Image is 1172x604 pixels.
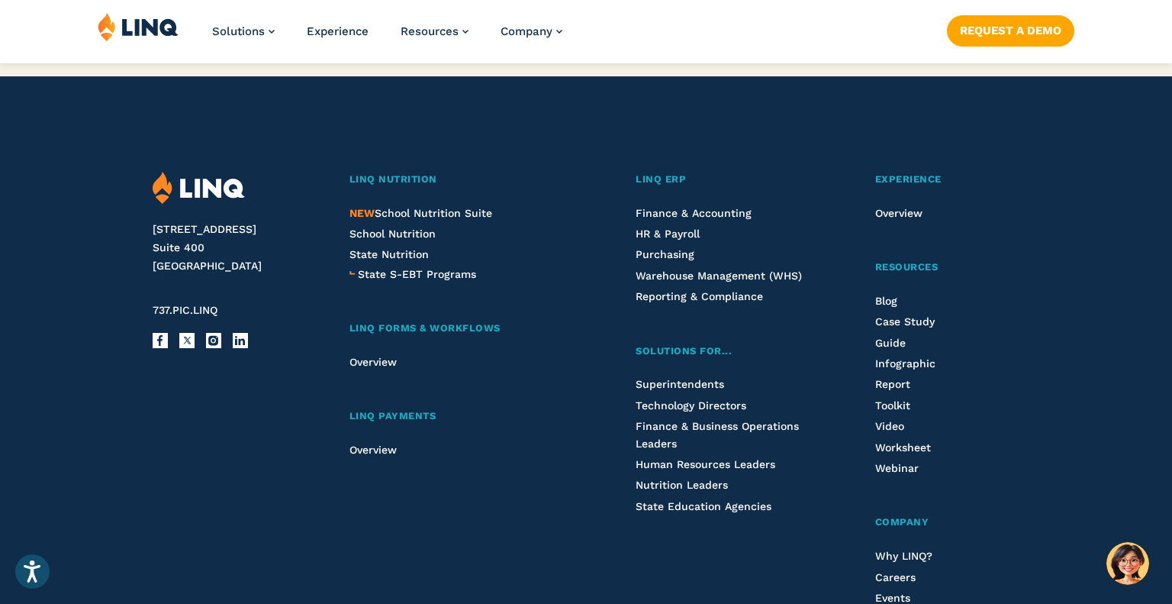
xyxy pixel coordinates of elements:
a: Instagram [206,333,221,348]
a: Superintendents [636,378,724,390]
address: [STREET_ADDRESS] Suite 400 [GEOGRAPHIC_DATA] [153,221,320,275]
a: LINQ ERP [636,172,810,188]
span: LINQ ERP [636,173,686,185]
a: Worksheet [875,441,931,454]
a: Nutrition Leaders [636,479,728,491]
a: Careers [875,571,916,583]
span: Resources [875,261,939,273]
a: Finance & Accounting [636,207,752,219]
a: Webinar [875,462,919,474]
span: LINQ Nutrition [349,173,437,185]
a: State Nutrition [349,248,429,260]
a: Technology Directors [636,399,746,412]
a: Company [501,24,562,38]
a: Why LINQ? [875,550,932,562]
a: Guide [875,337,906,349]
a: Reporting & Compliance [636,290,763,302]
a: Warehouse Management (WHS) [636,270,802,282]
a: X [179,333,195,348]
a: Purchasing [636,248,694,260]
a: Solutions [212,24,275,38]
a: Video [875,420,904,432]
nav: Button Navigation [947,12,1074,46]
a: Finance & Business Operations Leaders [636,420,799,449]
img: LINQ | K‑12 Software [153,172,245,205]
a: Facebook [153,333,168,348]
a: Events [875,592,910,604]
span: Company [875,516,929,528]
span: LINQ Forms & Workflows [349,322,501,334]
a: Resources [875,260,1020,276]
a: LINQ Nutrition [349,172,572,188]
button: Hello, have a question? Let’s chat. [1106,542,1149,585]
a: State Education Agencies [636,500,771,512]
span: School Nutrition Suite [349,207,492,219]
a: Toolkit [875,399,910,412]
span: Experience [875,173,942,185]
a: NEWSchool Nutrition Suite [349,207,492,219]
a: Experience [875,172,1020,188]
a: Infographic [875,357,935,370]
img: LINQ | K‑12 Software [98,12,179,41]
a: LINQ Forms & Workflows [349,321,572,337]
a: Overview [875,207,922,219]
a: Request a Demo [947,15,1074,46]
a: Company [875,515,1020,531]
a: Overview [349,444,397,456]
a: Human Resources Leaders [636,458,775,470]
span: State S-EBT Programs [358,268,476,280]
a: Overview [349,356,397,368]
span: 737.PIC.LINQ [153,304,217,316]
nav: Primary Navigation [212,12,562,63]
a: LinkedIn [233,333,248,348]
span: Solutions [212,24,265,38]
a: Experience [307,24,369,38]
a: Blog [875,295,897,307]
span: Company [501,24,552,38]
a: Report [875,378,910,390]
a: Resources [401,24,468,38]
a: HR & Payroll [636,228,700,240]
span: NEW [349,207,375,219]
a: State S-EBT Programs [358,266,476,283]
span: Resources [401,24,459,38]
a: School Nutrition [349,228,436,240]
a: Case Study [875,315,935,328]
span: LINQ Payments [349,410,436,422]
a: LINQ Payments [349,409,572,425]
